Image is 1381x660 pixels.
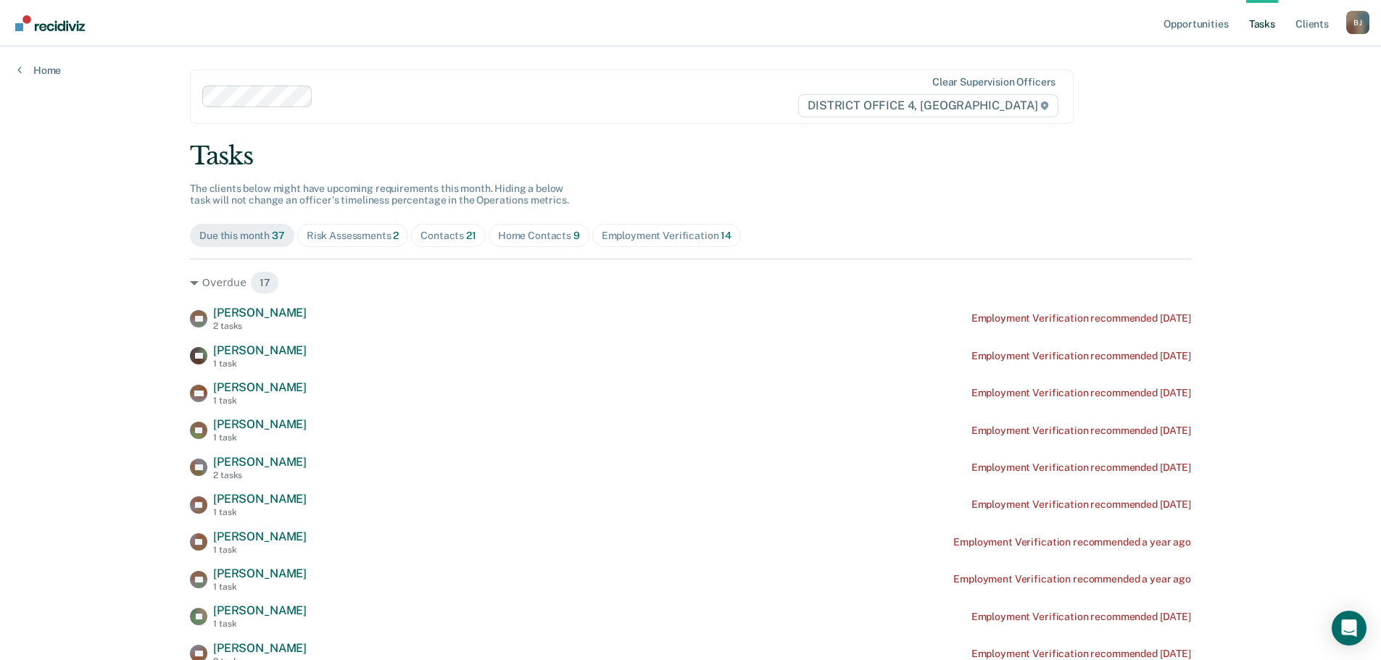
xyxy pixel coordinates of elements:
div: Employment Verification recommended [DATE] [971,387,1191,399]
div: 1 task [213,507,307,517]
div: Employment Verification recommended [DATE] [971,498,1191,511]
div: Employment Verification recommended [DATE] [971,461,1191,474]
span: [PERSON_NAME] [213,641,307,655]
span: 14 [721,230,731,241]
div: Home Contacts [498,230,580,242]
span: 17 [250,271,280,294]
span: [PERSON_NAME] [213,492,307,506]
span: 37 [272,230,285,241]
div: Tasks [190,141,1191,171]
span: 9 [573,230,580,241]
div: Due this month [199,230,285,242]
span: [PERSON_NAME] [213,306,307,319]
div: 1 task [213,396,307,406]
span: 2 [393,230,399,241]
button: Profile dropdown button [1346,11,1369,34]
div: Employment Verification recommended [DATE] [971,611,1191,623]
div: Employment Verification recommended a year ago [953,536,1191,548]
div: 1 task [213,582,307,592]
div: 2 tasks [213,470,307,480]
div: Employment Verification [602,230,731,242]
div: B J [1346,11,1369,34]
span: [PERSON_NAME] [213,603,307,617]
div: Contacts [420,230,476,242]
div: Open Intercom Messenger [1332,611,1367,646]
span: The clients below might have upcoming requirements this month. Hiding a below task will not chang... [190,183,569,206]
img: Recidiviz [15,15,85,31]
div: Overdue 17 [190,271,1191,294]
span: DISTRICT OFFICE 4, [GEOGRAPHIC_DATA] [798,94,1058,117]
div: 1 task [213,359,307,369]
span: 21 [466,230,476,241]
div: Employment Verification recommended a year ago [953,573,1191,585]
div: 2 tasks [213,321,307,331]
div: Risk Assessments [307,230,399,242]
span: [PERSON_NAME] [213,343,307,357]
div: Employment Verification recommended [DATE] [971,350,1191,362]
div: Clear supervision officers [932,76,1056,88]
div: 1 task [213,433,307,443]
div: Employment Verification recommended [DATE] [971,425,1191,437]
span: [PERSON_NAME] [213,567,307,580]
a: Home [17,64,61,77]
span: [PERSON_NAME] [213,530,307,543]
span: [PERSON_NAME] [213,455,307,469]
div: 1 task [213,545,307,555]
span: [PERSON_NAME] [213,417,307,431]
div: 1 task [213,619,307,629]
div: Employment Verification recommended [DATE] [971,648,1191,660]
div: Employment Verification recommended [DATE] [971,312,1191,325]
span: [PERSON_NAME] [213,380,307,394]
